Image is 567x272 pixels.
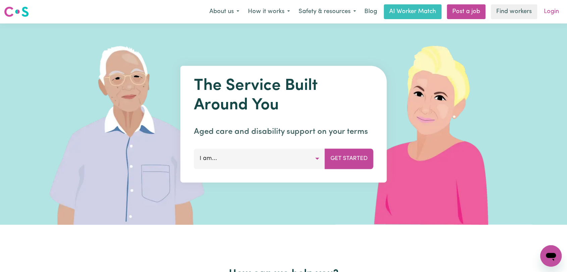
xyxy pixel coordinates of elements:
button: How it works [244,5,294,19]
a: Careseekers logo [4,4,29,19]
a: Post a job [447,4,485,19]
p: Aged care and disability support on your terms [194,126,373,138]
button: I am... [194,149,325,169]
button: Safety & resources [294,5,360,19]
button: Get Started [325,149,373,169]
a: Find workers [491,4,537,19]
img: Careseekers logo [4,6,29,18]
button: About us [205,5,244,19]
a: Blog [360,4,381,19]
h1: The Service Built Around You [194,76,373,115]
a: AI Worker Match [384,4,442,19]
a: Login [540,4,563,19]
iframe: Button to launch messaging window [540,245,562,267]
